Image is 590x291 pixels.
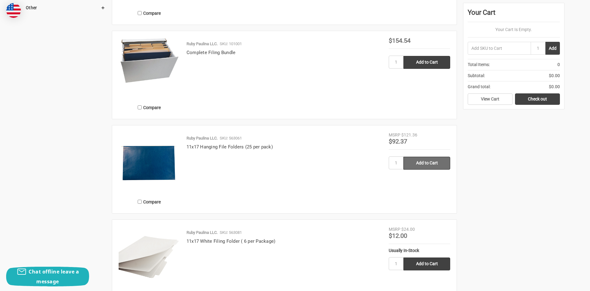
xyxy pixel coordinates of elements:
[468,93,513,105] a: View Cart
[468,26,560,33] p: Your Cart Is Empty.
[187,230,218,236] p: Ruby Paulina LLC.
[119,226,180,288] img: 11x17 White Filing Folder ( 6 per Package)
[403,157,450,170] input: Add to Cart
[220,135,242,141] p: SKU: 563061
[119,132,180,193] img: 11x17 Hanging File Folders
[403,258,450,270] input: Add to Cart
[138,200,142,204] input: Compare
[549,73,560,79] span: $0.00
[119,8,180,18] label: Compare
[389,247,450,254] div: Usually In-Stock
[389,37,411,44] span: $154.54
[187,144,273,150] a: 11x17 Hanging File Folders (25 per pack)
[119,197,180,207] label: Compare
[389,138,407,145] span: $92.37
[6,267,89,286] button: Chat offline leave a message
[119,102,180,112] label: Compare
[468,73,485,79] span: Subtotal:
[389,232,407,239] span: $12.00
[220,230,242,236] p: SKU: 563081
[389,132,400,138] div: MSRP
[549,84,560,90] span: $0.00
[401,132,417,137] span: $121.36
[389,226,400,233] div: MSRP
[138,105,142,109] input: Compare
[515,93,560,105] a: Check out
[119,37,180,83] img: Complete Filing Bundle
[187,135,218,141] p: Ruby Paulina LLC.
[119,37,180,99] a: Complete Filing Bundle
[539,274,590,291] iframe: Google Customer Reviews
[187,50,236,55] a: Complete Filing Bundle
[545,42,560,55] button: Add
[403,56,450,69] input: Add to Cart
[29,268,79,285] span: Chat offline leave a message
[26,4,105,11] h5: Other
[468,84,490,90] span: Grand total:
[468,61,490,68] span: Total Items:
[6,3,21,18] img: duty and tax information for United States
[220,41,242,47] p: SKU: 101001
[557,61,560,68] span: 0
[138,11,142,15] input: Compare
[187,238,276,244] a: 11x17 White Filing Folder ( 6 per Package)
[468,7,560,22] div: Your Cart
[468,42,531,55] input: Add SKU to Cart
[401,227,415,232] span: $24.00
[187,41,218,47] p: Ruby Paulina LLC.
